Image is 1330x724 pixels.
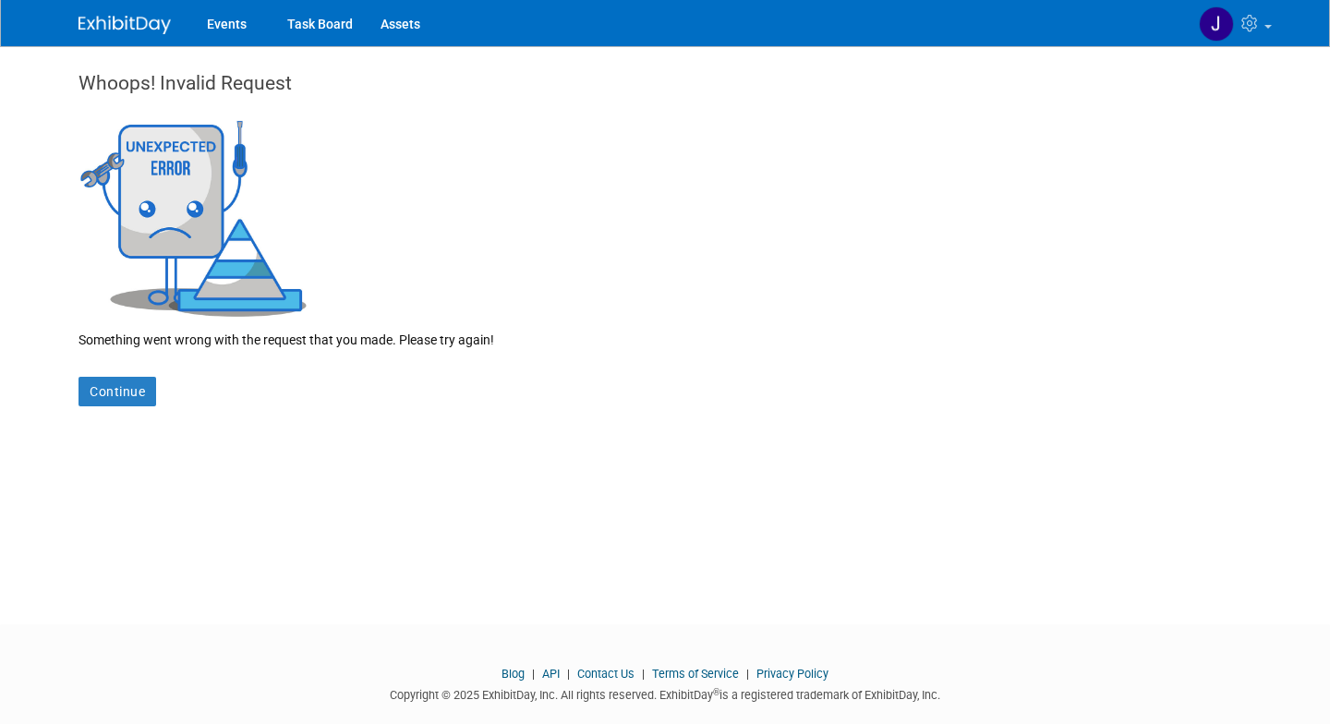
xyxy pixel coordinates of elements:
[79,16,171,34] img: ExhibitDay
[637,667,649,681] span: |
[742,667,754,681] span: |
[79,317,1251,349] div: Something went wrong with the request that you made. Please try again!
[79,115,309,317] img: Invalid Request
[1199,6,1234,42] img: Joshua Jones
[502,667,525,681] a: Blog
[577,667,635,681] a: Contact Us
[527,667,539,681] span: |
[652,667,739,681] a: Terms of Service
[79,69,1251,115] div: Whoops! Invalid Request
[713,687,719,697] sup: ®
[542,667,560,681] a: API
[562,667,574,681] span: |
[756,667,828,681] a: Privacy Policy
[79,377,156,406] a: Continue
